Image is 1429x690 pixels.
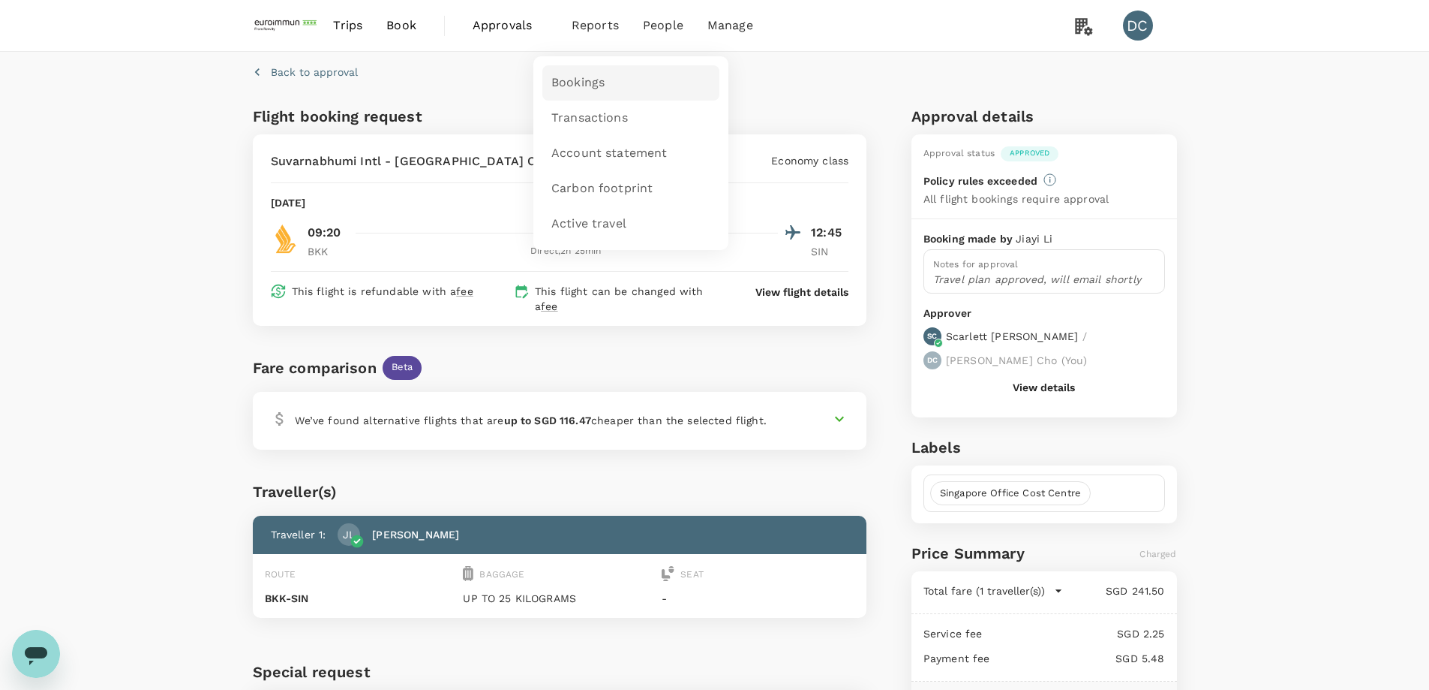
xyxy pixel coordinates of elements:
[253,65,358,80] button: Back to approval
[386,17,416,35] span: Book
[504,414,591,426] b: up to SGD 116.47
[253,480,867,504] div: Traveller(s)
[542,136,719,171] a: Account statement
[946,329,1078,344] p: Scarlett [PERSON_NAME]
[463,591,656,606] p: UP TO 25 KILOGRAMS
[271,224,301,254] img: SQ
[923,583,1045,598] p: Total fare (1 traveller(s))
[923,191,1109,206] p: All flight bookings require approval
[271,195,306,210] p: [DATE]
[535,284,727,314] p: This flight can be changed with a
[265,569,296,580] span: Route
[811,244,848,259] p: SIN
[923,306,1165,321] p: Approver
[542,65,719,101] a: Bookings
[308,244,345,259] p: BKK
[707,17,753,35] span: Manage
[933,259,1019,270] span: Notes for approval
[923,651,990,666] p: Payment fee
[1139,549,1176,559] span: Charged
[479,569,524,580] span: Baggage
[292,284,473,299] p: This flight is refundable with a
[463,566,473,581] img: baggage-icon
[662,566,674,581] img: seat-icon
[295,413,767,428] p: We’ve found alternative flights that are cheaper than the selected flight.
[923,146,995,161] div: Approval status
[990,651,1165,666] p: SGD 5.48
[933,272,1155,287] p: Travel plan approved, will email shortly
[551,110,628,127] span: Transactions
[1001,148,1058,158] span: Approved
[662,591,854,606] p: -
[551,74,605,92] span: Bookings
[1013,381,1075,393] button: View details
[911,541,1025,565] h6: Price Summary
[1016,231,1052,246] p: Jiayi Li
[343,527,355,542] p: JL
[923,626,983,641] p: Service fee
[253,9,322,42] img: EUROIMMUN (South East Asia) Pte. Ltd.
[253,660,867,684] h6: Special request
[983,626,1165,641] p: SGD 2.25
[265,591,458,606] p: BKK - SIN
[253,356,377,380] div: Fare comparison
[946,353,1087,368] p: [PERSON_NAME] Cho ( You )
[1123,11,1153,41] div: DC
[923,583,1063,598] button: Total fare (1 traveller(s))
[551,215,626,233] span: Active travel
[333,17,362,35] span: Trips
[308,224,341,242] p: 09:20
[911,104,1177,128] h6: Approval details
[12,630,60,678] iframe: Button to launch messaging window, conversation in progress
[927,331,937,342] p: SC
[253,104,557,128] h6: Flight booking request
[931,487,1090,501] span: Singapore Office Cost Centre
[372,527,459,542] p: [PERSON_NAME]
[1082,329,1087,344] p: /
[927,355,938,366] p: DC
[811,224,848,242] p: 12:45
[1063,583,1165,598] p: SGD 241.50
[473,17,548,35] span: Approvals
[383,360,422,375] span: Beta
[271,152,569,170] p: Suvarnabhumi Intl - [GEOGRAPHIC_DATA] Changi
[680,569,704,580] span: Seat
[923,231,1016,246] p: Booking made by
[271,527,326,542] p: Traveller 1 :
[271,65,358,80] p: Back to approval
[542,171,719,206] a: Carbon footprint
[755,285,848,300] button: View flight details
[551,180,653,197] span: Carbon footprint
[542,206,719,242] a: Active travel
[572,17,619,35] span: Reports
[551,145,668,162] span: Account statement
[911,435,1177,459] h6: Labels
[456,285,473,297] span: fee
[771,153,848,168] p: Economy class
[354,244,779,259] div: Direct , 2h 25min
[643,17,683,35] span: People
[923,173,1037,188] p: Policy rules exceeded
[541,300,557,312] span: fee
[542,101,719,136] a: Transactions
